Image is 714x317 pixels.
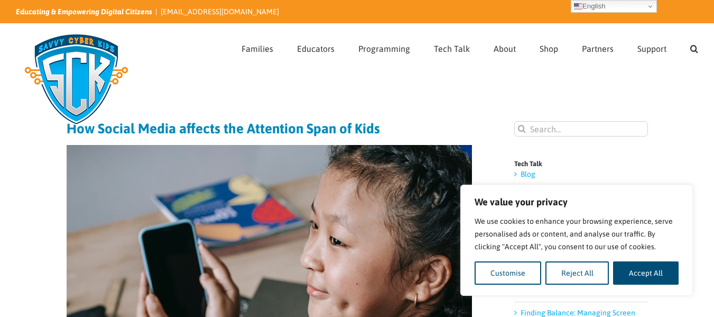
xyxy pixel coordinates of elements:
img: en [574,2,582,11]
span: Support [637,44,666,53]
a: Search [690,24,698,70]
span: Shop [540,44,558,53]
a: Educators [297,24,335,70]
i: Educating & Empowering Digital Citizens [16,7,152,16]
p: We use cookies to enhance your browsing experience, serve personalised ads or content, and analys... [475,215,679,253]
span: Partners [582,44,614,53]
button: Accept All [613,261,679,285]
input: Search [514,121,530,137]
button: Reject All [545,261,609,285]
span: About [494,44,516,53]
span: Educators [297,44,335,53]
a: Families [242,24,273,70]
span: Programming [358,44,410,53]
span: Families [242,44,273,53]
a: Programming [358,24,410,70]
a: [EMAIL_ADDRESS][DOMAIN_NAME] [161,7,279,16]
span: Tech Talk [434,44,470,53]
button: Customise [475,261,541,285]
img: Savvy Cyber Kids Logo [16,26,137,132]
a: Shop [540,24,558,70]
a: Blog [521,170,535,178]
nav: Main Menu [242,24,698,70]
h1: How Social Media affects the Attention Span of Kids [67,121,472,136]
a: Support [637,24,666,70]
a: Tech Talk [434,24,470,70]
h4: Tech Talk [514,160,648,167]
a: Partners [582,24,614,70]
p: We value your privacy [475,196,679,209]
a: About [494,24,516,70]
input: Search... [514,121,648,137]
